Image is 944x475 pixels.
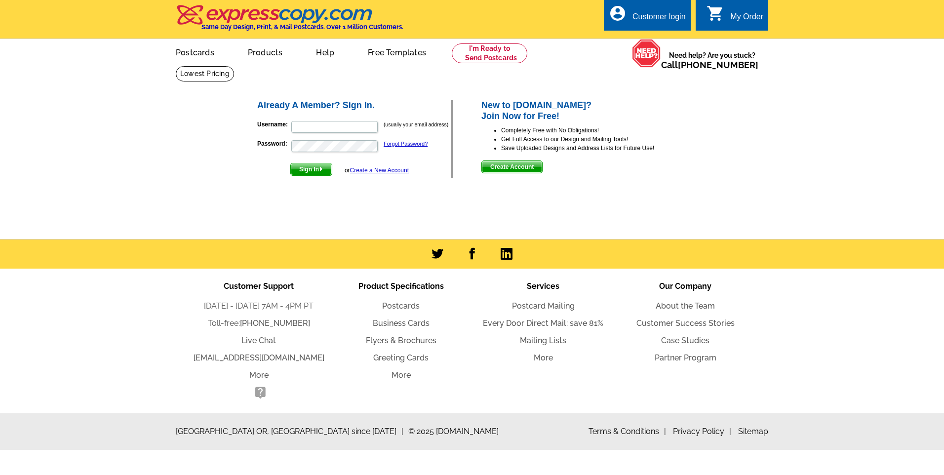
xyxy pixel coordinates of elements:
[632,39,661,68] img: help
[384,121,448,127] small: (usually your email address)
[636,318,735,328] a: Customer Success Stories
[366,336,436,345] a: Flyers & Brochures
[527,281,559,291] span: Services
[240,318,310,328] a: [PHONE_NUMBER]
[632,12,686,26] div: Customer login
[482,161,542,173] span: Create Account
[345,166,409,175] div: or
[534,353,553,362] a: More
[589,427,666,436] a: Terms & Conditions
[661,50,763,70] span: Need help? Are you stuck?
[520,336,566,345] a: Mailing Lists
[659,281,711,291] span: Our Company
[707,11,763,23] a: shopping_cart My Order
[358,281,444,291] span: Product Specifications
[224,281,294,291] span: Customer Support
[730,12,763,26] div: My Order
[291,163,332,175] span: Sign In
[319,167,323,171] img: button-next-arrow-white.png
[501,135,688,144] li: Get Full Access to our Design and Mailing Tools!
[188,317,330,329] li: Toll-free:
[249,370,269,380] a: More
[483,318,603,328] a: Every Door Direct Mail: save 81%
[707,4,724,22] i: shopping_cart
[194,353,324,362] a: [EMAIL_ADDRESS][DOMAIN_NAME]
[661,60,758,70] span: Call
[257,100,451,111] h2: Already A Member? Sign In.
[290,163,332,176] button: Sign In
[481,100,688,121] h2: New to [DOMAIN_NAME]? Join Now for Free!
[512,301,575,311] a: Postcard Mailing
[501,144,688,153] li: Save Uploaded Designs and Address Lists for Future Use!
[609,11,686,23] a: account_circle Customer login
[609,4,627,22] i: account_circle
[656,301,715,311] a: About the Team
[160,40,230,63] a: Postcards
[201,23,403,31] h4: Same Day Design, Print, & Mail Postcards. Over 1 Million Customers.
[176,12,403,31] a: Same Day Design, Print, & Mail Postcards. Over 1 Million Customers.
[188,300,330,312] li: [DATE] - [DATE] 7AM - 4PM PT
[232,40,299,63] a: Products
[673,427,731,436] a: Privacy Policy
[352,40,442,63] a: Free Templates
[382,301,420,311] a: Postcards
[300,40,350,63] a: Help
[176,426,403,437] span: [GEOGRAPHIC_DATA] OR, [GEOGRAPHIC_DATA] since [DATE]
[241,336,276,345] a: Live Chat
[392,370,411,380] a: More
[501,126,688,135] li: Completely Free with No Obligations!
[661,336,709,345] a: Case Studies
[408,426,499,437] span: © 2025 [DOMAIN_NAME]
[373,318,430,328] a: Business Cards
[257,139,290,148] label: Password:
[678,60,758,70] a: [PHONE_NUMBER]
[350,167,409,174] a: Create a New Account
[655,353,716,362] a: Partner Program
[384,141,428,147] a: Forgot Password?
[481,160,543,173] button: Create Account
[373,353,429,362] a: Greeting Cards
[738,427,768,436] a: Sitemap
[257,120,290,129] label: Username:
